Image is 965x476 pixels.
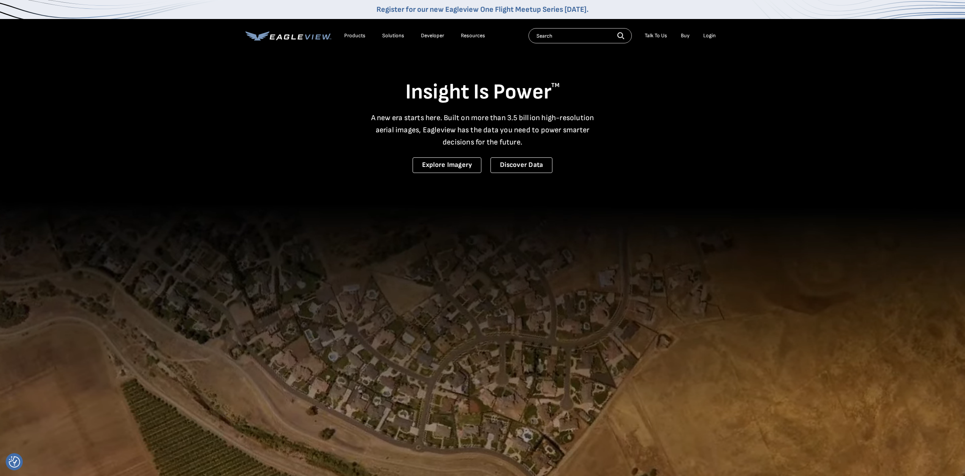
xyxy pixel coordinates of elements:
[9,456,20,468] button: Consent Preferences
[421,32,444,39] a: Developer
[645,32,667,39] div: Talk To Us
[681,32,690,39] a: Buy
[382,32,404,39] div: Solutions
[366,112,599,148] p: A new era starts here. Built on more than 3.5 billion high-resolution aerial images, Eagleview ha...
[461,32,485,39] div: Resources
[413,157,482,173] a: Explore Imagery
[344,32,365,39] div: Products
[703,32,716,39] div: Login
[9,456,20,468] img: Revisit consent button
[528,28,632,43] input: Search
[377,5,588,14] a: Register for our new Eagleview One Flight Meetup Series [DATE].
[490,157,552,173] a: Discover Data
[551,82,560,89] sup: TM
[245,79,720,106] h1: Insight Is Power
